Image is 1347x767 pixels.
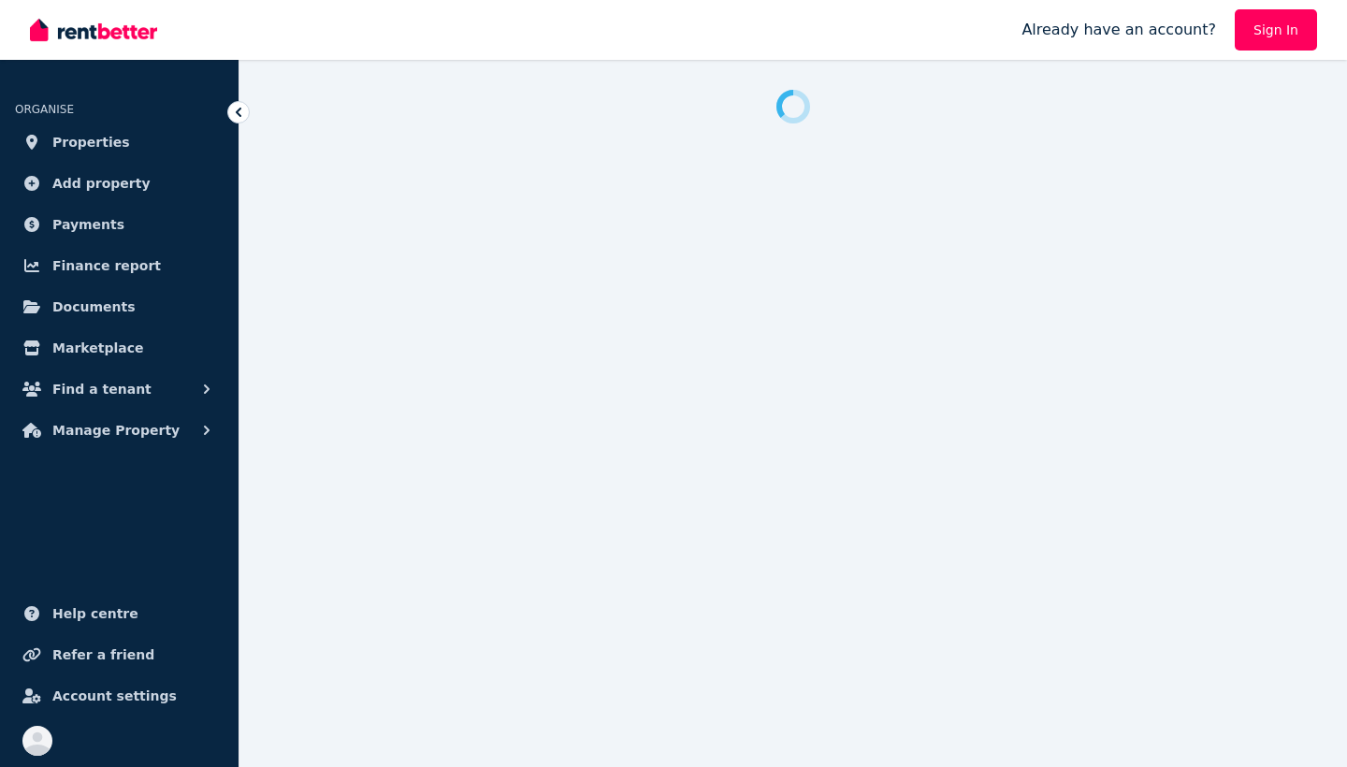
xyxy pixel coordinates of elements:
[15,165,224,202] a: Add property
[15,103,74,116] span: ORGANISE
[52,602,138,625] span: Help centre
[52,337,143,359] span: Marketplace
[15,329,224,367] a: Marketplace
[15,636,224,673] a: Refer a friend
[1235,9,1317,51] a: Sign In
[1021,19,1216,41] span: Already have an account?
[52,254,161,277] span: Finance report
[15,206,224,243] a: Payments
[52,378,152,400] span: Find a tenant
[15,370,224,408] button: Find a tenant
[52,644,154,666] span: Refer a friend
[15,595,224,632] a: Help centre
[52,172,151,195] span: Add property
[52,296,136,318] span: Documents
[52,131,130,153] span: Properties
[30,16,157,44] img: RentBetter
[52,419,180,441] span: Manage Property
[15,677,224,715] a: Account settings
[52,213,124,236] span: Payments
[15,288,224,326] a: Documents
[15,412,224,449] button: Manage Property
[52,685,177,707] span: Account settings
[15,247,224,284] a: Finance report
[15,123,224,161] a: Properties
